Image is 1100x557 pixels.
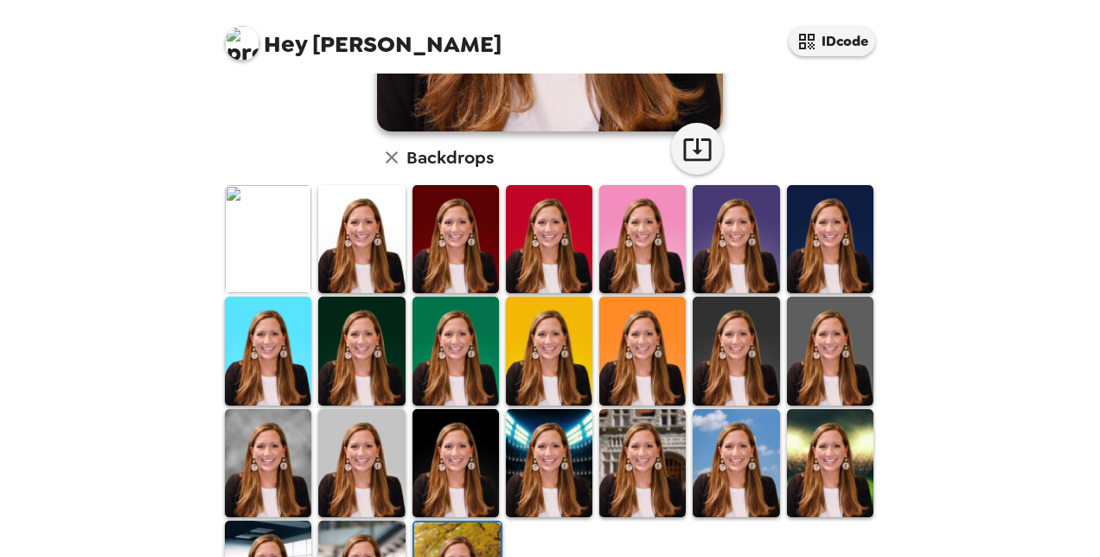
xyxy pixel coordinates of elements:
img: Original [225,185,311,293]
button: IDcode [789,26,875,56]
span: [PERSON_NAME] [225,17,502,56]
span: Hey [264,29,307,60]
h6: Backdrops [406,144,494,171]
img: profile pic [225,26,259,61]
